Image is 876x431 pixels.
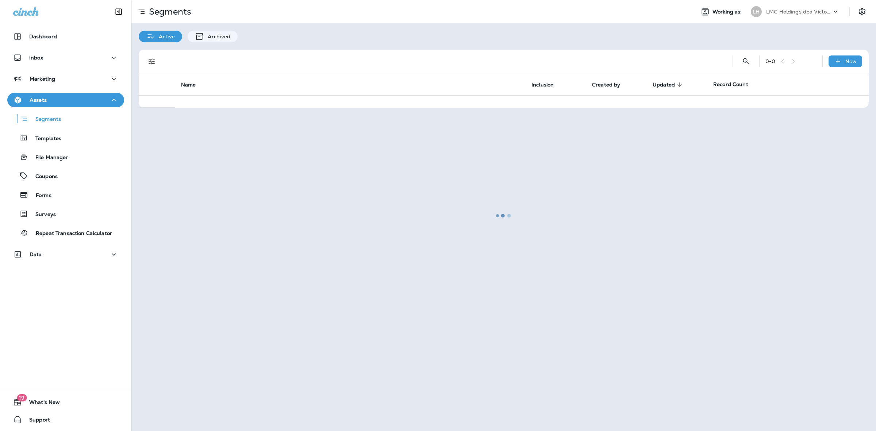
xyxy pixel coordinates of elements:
button: Templates [7,130,124,146]
p: Data [30,251,42,257]
button: Assets [7,93,124,107]
button: Data [7,247,124,262]
button: Dashboard [7,29,124,44]
button: Inbox [7,50,124,65]
p: Segments [28,116,61,123]
button: Surveys [7,206,124,222]
span: 19 [17,394,27,401]
button: Support [7,412,124,427]
p: Repeat Transaction Calculator [28,230,112,237]
p: Surveys [28,211,56,218]
button: Marketing [7,72,124,86]
button: File Manager [7,149,124,165]
button: Segments [7,111,124,127]
p: Assets [30,97,47,103]
button: Collapse Sidebar [108,4,129,19]
button: 19What's New [7,395,124,409]
button: Repeat Transaction Calculator [7,225,124,240]
p: Dashboard [29,34,57,39]
button: Forms [7,187,124,203]
button: Coupons [7,168,124,184]
p: File Manager [28,154,68,161]
span: What's New [22,399,60,408]
span: Support [22,417,50,426]
p: New [845,58,857,64]
p: Templates [28,135,61,142]
p: Coupons [28,173,58,180]
p: Inbox [29,55,43,61]
p: Marketing [30,76,55,82]
p: Forms [28,192,51,199]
